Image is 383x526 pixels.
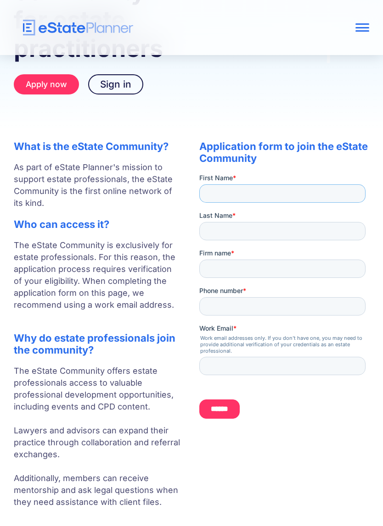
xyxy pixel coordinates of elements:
[199,174,369,427] iframe: Form 0
[14,332,181,356] h2: Why do estate professionals join the community?
[88,75,143,95] a: Sign in
[14,20,298,36] a: home
[14,75,79,95] a: Apply now
[14,162,181,210] p: As part of eState Planner's mission to support estate professionals, the eState Community is the ...
[14,240,181,323] p: The eState Community is exclusively for estate professionals. For this reason, the application pr...
[14,141,181,153] h2: What is the eState Community?
[199,141,369,165] h2: Application form to join the eState Community
[14,365,181,509] p: The eState Community offers estate professionals access to valuable professional development oppo...
[14,219,181,231] h2: Who can access it?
